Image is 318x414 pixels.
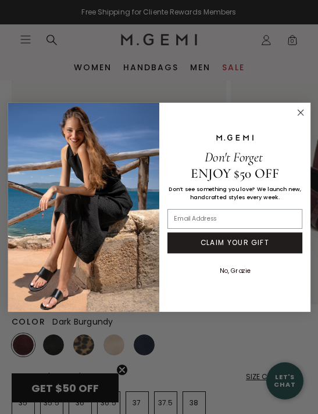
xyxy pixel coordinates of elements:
span: Don't Forget [205,149,262,165]
button: CLAIM YOUR GIFT [167,232,302,253]
span: Don’t see something you love? We launch new, handcrafted styles every week. [169,185,301,200]
button: No, Grazie [216,261,254,280]
img: M.Gemi [8,102,159,311]
button: Close dialog [294,106,307,119]
input: Email Address [167,209,302,228]
img: M.GEMI [215,134,254,141]
span: ENJOY $50 OFF [191,165,278,181]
